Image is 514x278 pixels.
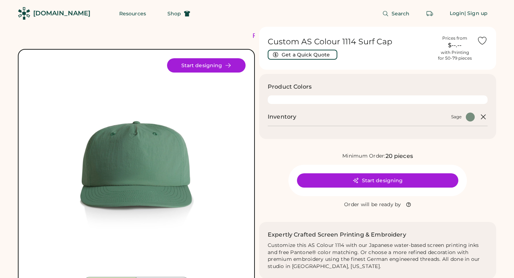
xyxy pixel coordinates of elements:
h3: Product Colors [268,83,312,91]
button: Start designing [297,173,458,188]
h1: Custom AS Colour 1114 Surf Cap [268,37,433,47]
div: 1114 Style Image [27,58,246,277]
div: Login [450,10,465,17]
div: | Sign up [464,10,488,17]
div: $--.-- [437,41,473,50]
button: Retrieve an order [423,6,437,21]
div: [DOMAIN_NAME] [33,9,90,18]
div: Minimum Order: [342,153,385,160]
div: Order will be ready by [344,201,401,208]
div: 20 pieces [385,152,413,160]
button: Shop [159,6,199,21]
button: Get a Quick Quote [268,50,337,60]
img: Rendered Logo - Screens [18,7,30,20]
div: with Printing for 50-79 pieces [438,50,472,61]
button: Start designing [167,58,246,73]
div: Customize this AS Colour 1114 with our Japanese water-based screen printing inks and free Pantone... [268,242,488,270]
h2: Expertly Crafted Screen Printing & Embroidery [268,230,406,239]
h2: Inventory [268,113,296,121]
span: Shop [167,11,181,16]
span: Search [392,11,410,16]
div: Prices from [442,35,467,41]
div: Sage [451,114,462,120]
button: Search [374,6,418,21]
img: 1114 - Sage Front Image [27,58,246,277]
button: Resources [111,6,155,21]
div: FREE SHIPPING [252,31,314,41]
